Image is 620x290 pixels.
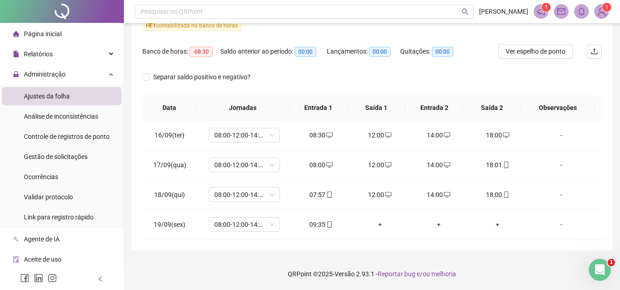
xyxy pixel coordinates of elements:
button: Ver espelho de ponto [498,44,573,59]
div: Quitações: [400,46,464,57]
div: 09:35 [299,219,343,230]
span: 08:00-12:00-14:00-18:00 [214,158,274,172]
th: Observações [521,95,595,120]
span: mobile [325,192,333,198]
span: instagram [48,274,57,283]
span: desktop [384,192,391,198]
span: notification [537,7,545,16]
div: - [534,219,588,230]
span: HE 1 [146,22,156,29]
span: desktop [443,192,450,198]
div: - [534,160,588,170]
div: + [475,219,519,230]
span: 08:00-12:00-14:00-18:00 [214,218,274,231]
span: Ajustes da folha [24,93,70,100]
th: Entrada 2 [405,95,463,120]
span: -08:30 [190,47,212,57]
div: - [534,190,588,200]
div: 14:00 [417,160,461,170]
span: desktop [325,132,333,138]
div: + [417,219,461,230]
span: file [13,51,19,57]
span: left [97,276,104,282]
div: 18:00 [475,190,519,200]
div: Saldo anterior ao período: [220,46,327,57]
span: Versão [335,270,355,278]
span: Separar saldo positivo e negativo? [150,72,254,82]
th: Entrada 1 [290,95,347,120]
span: Análise de inconsistências [24,113,98,120]
sup: Atualize o seu contato no menu Meus Dados [602,3,611,12]
span: Link para registro rápido [24,213,94,221]
span: desktop [443,132,450,138]
span: upload [591,48,598,55]
span: 00:00 [295,47,316,57]
span: facebook [20,274,29,283]
span: desktop [502,132,509,138]
div: 14:00 [417,130,461,140]
span: 1 [608,259,615,266]
footer: QRPoint © 2025 - 2.93.1 - [124,258,620,290]
div: 07:57 [299,190,343,200]
div: + [358,219,402,230]
span: lock [13,71,19,77]
th: Saída 2 [463,95,521,120]
span: mobile [325,221,333,228]
span: 1 [605,4,609,11]
span: Relatórios [24,50,53,58]
span: mobile [502,162,509,168]
span: linkedin [34,274,43,283]
span: desktop [443,162,450,168]
span: Aceite de uso [24,256,61,263]
span: audit [13,256,19,263]
span: Controle de registros de ponto [24,133,110,140]
span: search [462,8,469,15]
div: 14:00 [417,190,461,200]
span: desktop [325,162,333,168]
span: contabilizada no banco de horas [142,21,241,31]
sup: 1 [542,3,551,12]
div: 12:00 [358,190,402,200]
span: 16/09(ter) [155,131,184,139]
span: Validar protocolo [24,193,73,201]
div: 18:01 [475,160,519,170]
img: 75567 [595,5,609,18]
span: Administração [24,71,66,78]
span: Página inicial [24,30,61,38]
th: Jornadas [196,95,290,120]
span: 08:00-12:00-14:00-18:00 [214,188,274,202]
span: bell [577,7,586,16]
div: 12:00 [358,130,402,140]
div: 08:00 [299,160,343,170]
span: mobile [502,192,509,198]
span: desktop [384,162,391,168]
span: Ocorrências [24,173,58,181]
span: [PERSON_NAME] [479,6,528,16]
iframe: Intercom live chat [589,259,611,281]
div: 12:00 [358,160,402,170]
th: Saída 1 [347,95,405,120]
span: Ver espelho de ponto [506,46,565,56]
span: Reportar bug e/ou melhoria [378,270,456,278]
span: 19/09(sex) [154,221,185,228]
div: 08:30 [299,130,343,140]
th: Data [142,95,196,120]
div: Banco de horas: [142,46,220,57]
span: 17/09(qua) [153,161,186,169]
span: Observações [529,103,587,113]
span: 00:00 [432,47,453,57]
div: 18:00 [475,130,519,140]
div: Lançamentos: [327,46,400,57]
span: Gestão de solicitações [24,153,88,160]
span: home [13,31,19,37]
span: 18/09(qui) [154,191,185,198]
span: 08:00-12:00-14:00-18:00 [214,128,274,142]
div: - [534,130,588,140]
span: mail [557,7,565,16]
span: Agente de IA [24,235,60,243]
span: 1 [545,4,548,11]
span: desktop [384,132,391,138]
span: 00:00 [369,47,391,57]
